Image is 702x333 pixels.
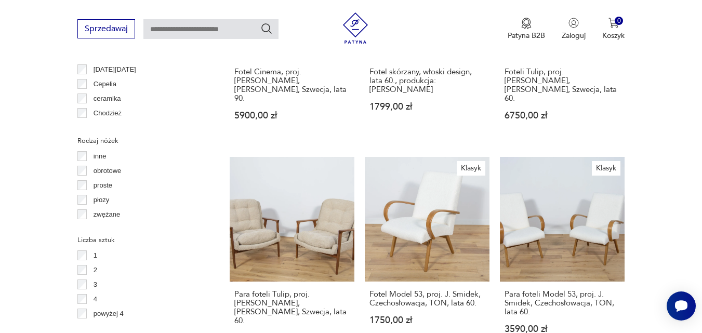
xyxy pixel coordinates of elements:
[521,18,532,29] img: Ikona medalu
[94,151,107,162] p: inne
[77,234,205,246] p: Liczba sztuk
[340,12,371,44] img: Patyna - sklep z meblami i dekoracjami vintage
[505,290,620,316] h3: Para foteli Model 53, proj. J. Smidek, Czechosłowacja, TON, lata 60.
[234,111,350,120] p: 5900,00 zł
[602,18,625,41] button: 0Koszyk
[369,316,485,325] p: 1750,00 zł
[94,264,97,276] p: 2
[562,18,586,41] button: Zaloguj
[608,18,619,28] img: Ikona koszyka
[94,294,97,305] p: 4
[94,64,136,75] p: [DATE][DATE]
[369,290,485,308] h3: Fotel Model 53, proj. J. Smidek, Czechosłowacja, TON, lata 60.
[94,209,120,220] p: zwężane
[562,31,586,41] p: Zaloguj
[369,102,485,111] p: 1799,00 zł
[77,135,205,146] p: Rodzaj nóżek
[667,291,696,321] iframe: Smartsupp widget button
[568,18,579,28] img: Ikonka użytkownika
[505,111,620,120] p: 6750,00 zł
[77,26,135,33] a: Sprzedawaj
[508,18,545,41] button: Patyna B2B
[615,17,624,25] div: 0
[369,68,485,94] h3: Fotel skórzany, włoski design, lata 60., produkcja: [PERSON_NAME]
[505,68,620,103] h3: Foteli Tulip, proj. [PERSON_NAME], [PERSON_NAME], Szwecja, lata 60.
[94,308,124,319] p: powyżej 4
[234,68,350,103] h3: Fotel Cinema, proj. [PERSON_NAME], [PERSON_NAME], Szwecja, lata 90.
[94,165,121,177] p: obrotowe
[94,250,97,261] p: 1
[94,122,120,134] p: Ćmielów
[94,78,116,90] p: Cepelia
[94,93,121,104] p: ceramika
[602,31,625,41] p: Koszyk
[77,19,135,38] button: Sprzedawaj
[508,18,545,41] a: Ikona medaluPatyna B2B
[94,180,112,191] p: proste
[234,290,350,325] h3: Para foteli Tulip, proj. [PERSON_NAME], [PERSON_NAME], Szwecja, lata 60.
[94,194,109,206] p: płozy
[260,22,273,35] button: Szukaj
[508,31,545,41] p: Patyna B2B
[94,279,97,290] p: 3
[94,108,122,119] p: Chodzież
